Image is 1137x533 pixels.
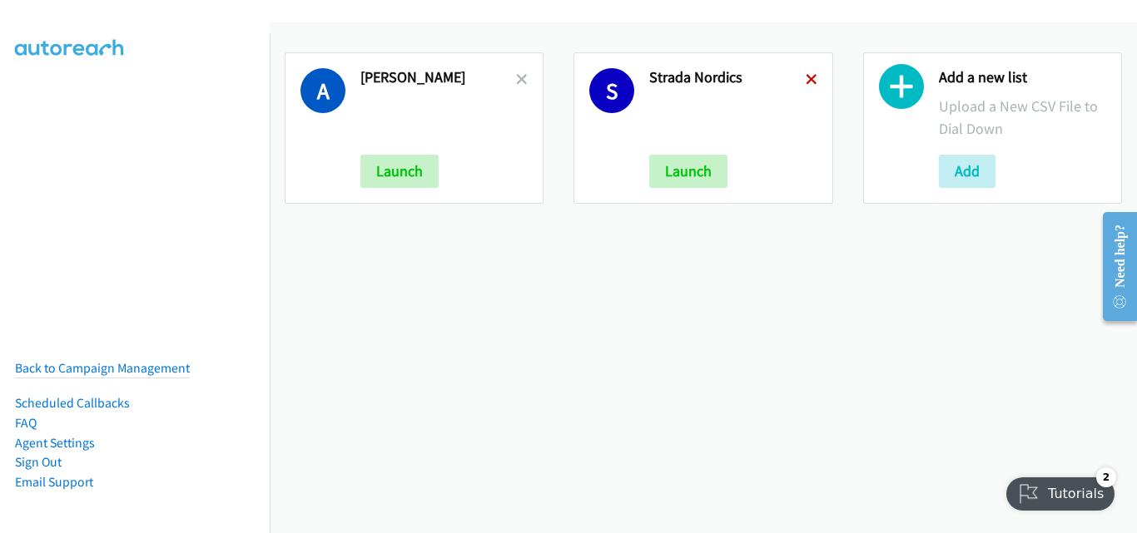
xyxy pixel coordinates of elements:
[15,474,93,490] a: Email Support
[15,435,95,451] a: Agent Settings
[15,454,62,470] a: Sign Out
[649,68,805,87] h2: Strada Nordics
[649,155,727,188] button: Launch
[360,155,439,188] button: Launch
[15,415,37,431] a: FAQ
[15,395,130,411] a: Scheduled Callbacks
[15,360,190,376] a: Back to Campaign Management
[360,68,516,87] h2: [PERSON_NAME]
[300,68,345,113] h1: A
[589,68,634,113] h1: S
[996,461,1125,521] iframe: Checklist
[939,68,1106,87] h2: Add a new list
[1089,200,1137,333] iframe: Resource Center
[939,95,1106,140] p: Upload a New CSV File to Dial Down
[939,155,995,188] button: Add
